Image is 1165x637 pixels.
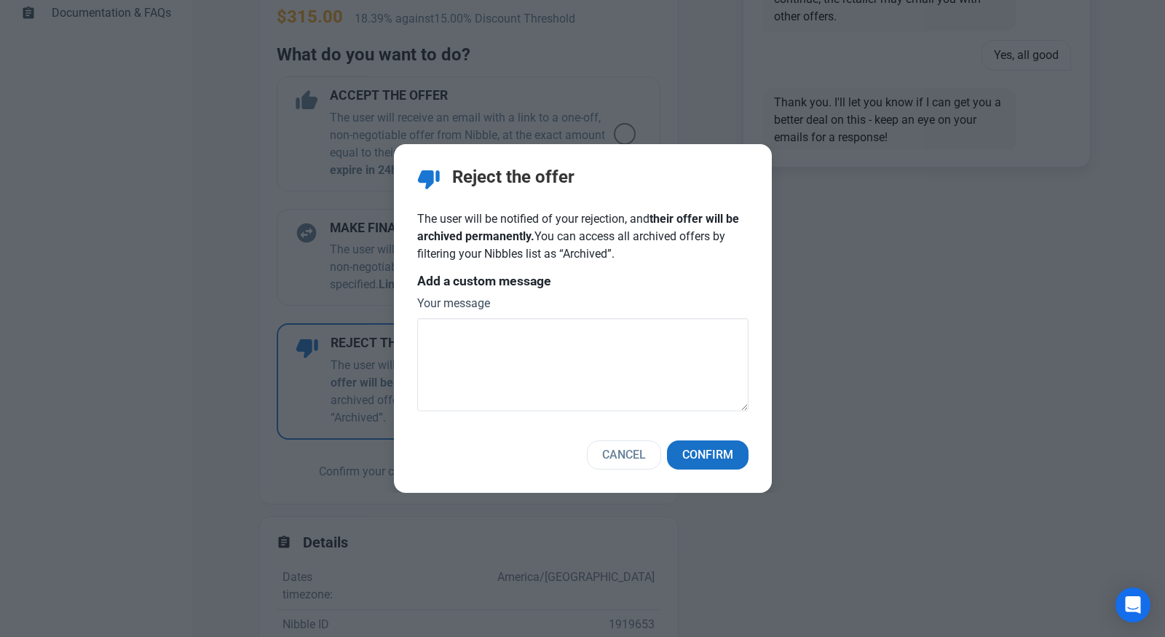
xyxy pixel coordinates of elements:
[417,210,749,263] p: The user will be notified of your rejection, and You can access all archived offers by filtering ...
[452,167,574,187] h2: Reject the offer
[682,446,733,464] span: Confirm
[602,446,646,464] span: Cancel
[587,440,661,470] button: Cancel
[667,440,749,470] button: Confirm
[417,212,739,243] b: their offer will be archived permanently.
[417,167,441,191] span: thumb_down
[417,295,749,312] label: Your message
[1115,587,1150,622] div: Open Intercom Messenger
[417,274,749,289] h4: Add a custom message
